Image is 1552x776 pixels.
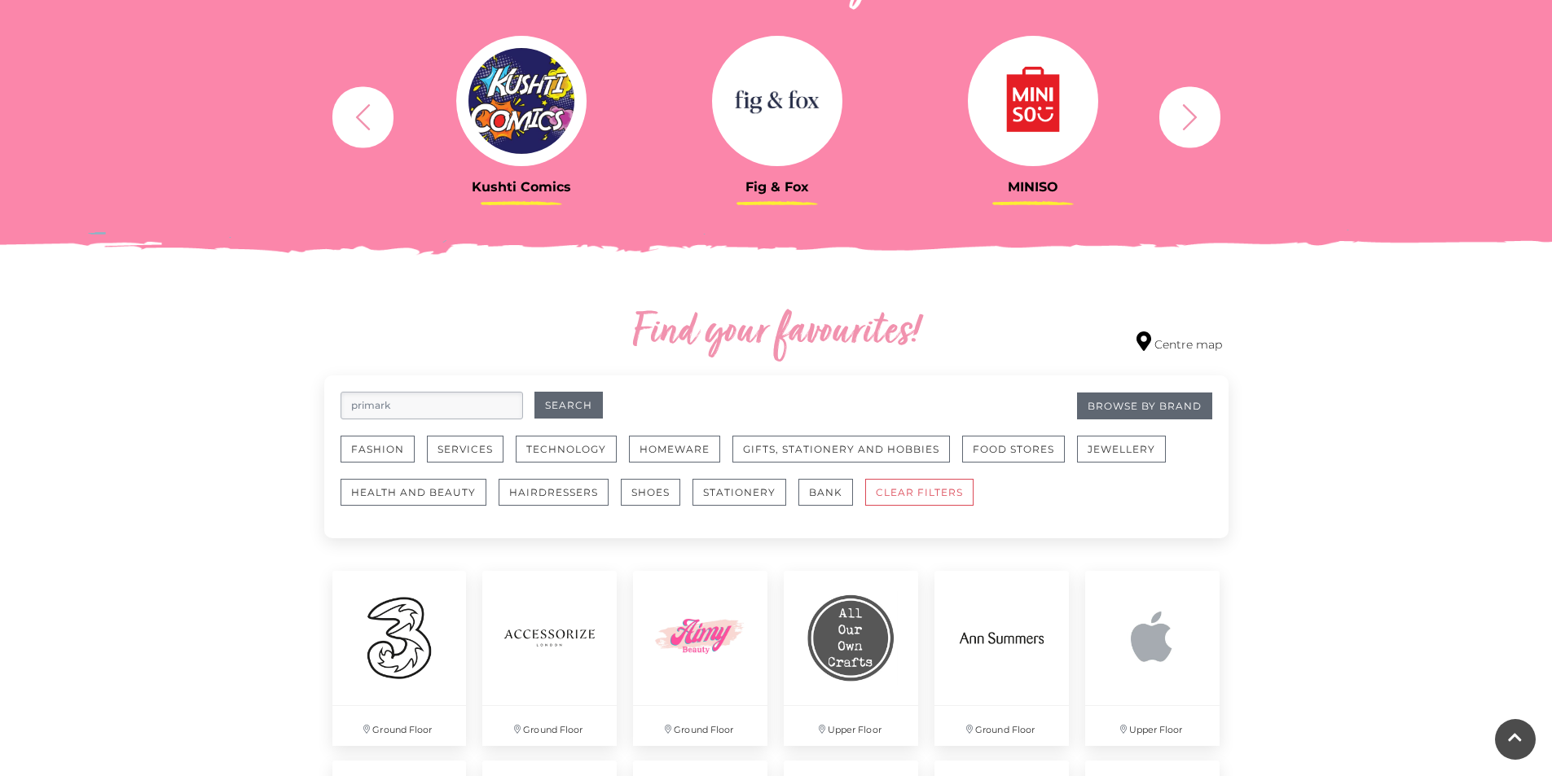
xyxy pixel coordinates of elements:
[621,479,692,522] a: Shoes
[917,179,1149,195] h3: MINISO
[732,436,962,479] a: Gifts, Stationery and Hobbies
[621,479,680,506] button: Shoes
[341,479,486,506] button: Health and Beauty
[776,563,926,754] a: Upper Floor
[934,706,1069,746] p: Ground Floor
[625,563,776,754] a: Ground Floor
[1077,436,1166,463] button: Jewellery
[499,479,621,522] a: Hairdressers
[516,436,629,479] a: Technology
[1085,706,1220,746] p: Upper Floor
[798,479,853,506] button: Bank
[1077,392,1212,419] a: Browse By Brand
[341,436,415,463] button: Fashion
[516,436,617,463] button: Technology
[427,436,516,479] a: Services
[534,392,603,419] button: Search
[784,706,918,746] p: Upper Floor
[798,479,865,522] a: Bank
[633,706,767,746] p: Ground Floor
[341,436,427,479] a: Fashion
[629,436,720,463] button: Homeware
[926,563,1077,754] a: Ground Floor
[917,36,1149,195] a: MINISO
[692,479,786,506] button: Stationery
[406,36,637,195] a: Kushti Comics
[962,436,1077,479] a: Food Stores
[662,36,893,195] a: Fig & Fox
[629,436,732,479] a: Homeware
[865,479,974,506] button: CLEAR FILTERS
[332,706,467,746] p: Ground Floor
[962,436,1065,463] button: Food Stores
[1077,563,1228,754] a: Upper Floor
[479,307,1074,359] h2: Find your favourites!
[1077,436,1178,479] a: Jewellery
[662,179,893,195] h3: Fig & Fox
[1137,331,1222,353] a: Centre map
[732,436,950,463] button: Gifts, Stationery and Hobbies
[865,479,986,522] a: CLEAR FILTERS
[427,436,503,463] button: Services
[341,392,523,419] input: Search for retailers
[692,479,798,522] a: Stationery
[474,563,625,754] a: Ground Floor
[406,179,637,195] h3: Kushti Comics
[324,563,475,754] a: Ground Floor
[341,479,499,522] a: Health and Beauty
[499,479,609,506] button: Hairdressers
[482,706,617,746] p: Ground Floor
